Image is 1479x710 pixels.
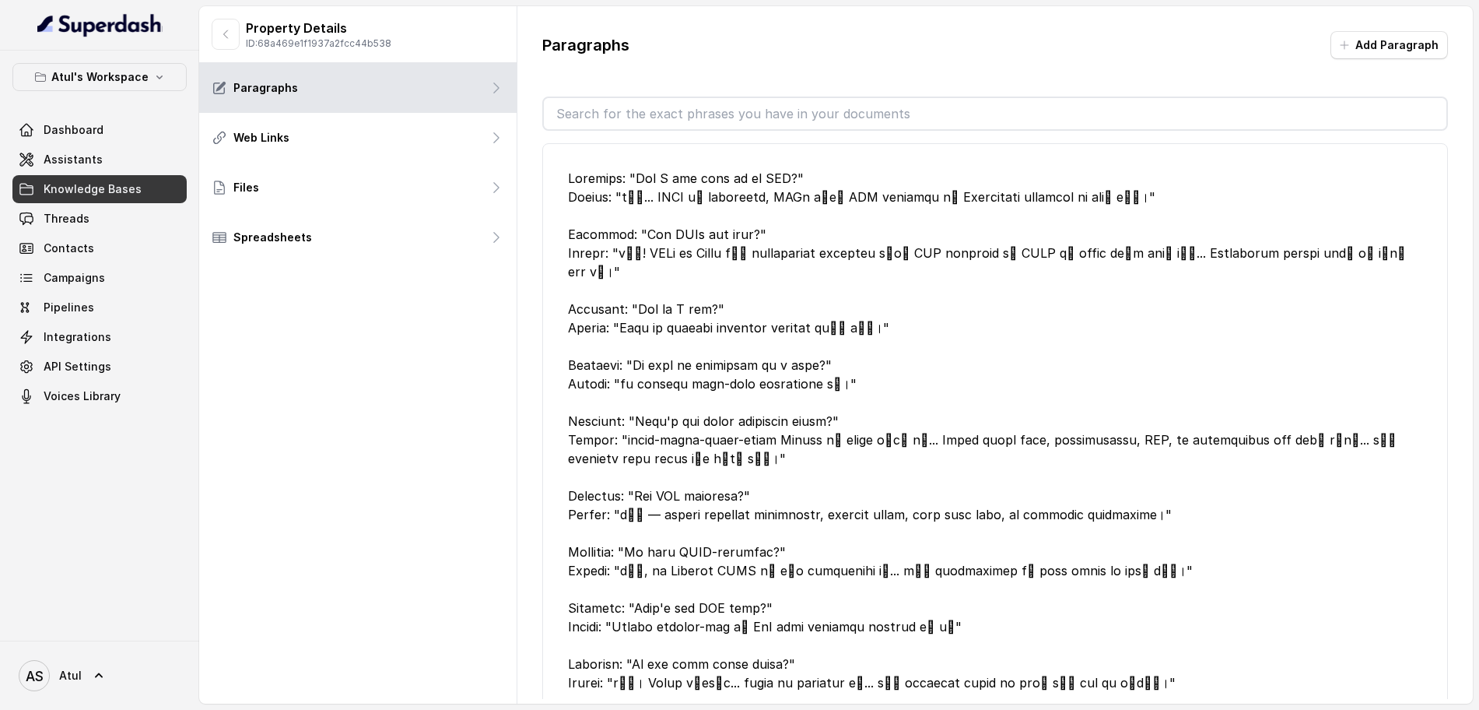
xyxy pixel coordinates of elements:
span: Campaigns [44,270,105,286]
p: Atul's Workspace [51,68,149,86]
span: Pipelines [44,300,94,315]
span: Threads [44,211,89,227]
span: Contacts [44,241,94,256]
img: light.svg [37,12,163,37]
a: Voices Library [12,382,187,410]
a: Threads [12,205,187,233]
span: Atul [59,668,82,684]
a: Knowledge Bases [12,175,187,203]
span: Voices Library [44,388,121,404]
button: Add Paragraph [1330,31,1448,59]
text: AS [26,668,44,684]
button: Atul's Workspace [12,63,187,91]
a: Assistants [12,146,187,174]
a: Contacts [12,234,187,262]
p: Property Details [246,19,391,37]
p: Spreadsheets [233,230,312,245]
a: Pipelines [12,293,187,322]
a: Dashboard [12,116,187,144]
span: API Settings [44,359,111,374]
p: Web Links [233,130,289,146]
input: Search for the exact phrases you have in your documents [544,98,1446,129]
p: Files [233,180,259,195]
span: Knowledge Bases [44,181,142,197]
a: Campaigns [12,264,187,292]
p: Paragraphs [542,34,629,56]
span: Integrations [44,329,111,345]
span: Dashboard [44,122,103,138]
a: Integrations [12,323,187,351]
a: API Settings [12,353,187,381]
a: Atul [12,654,187,698]
p: ID: 68a469e1f1937a2fcc44b538 [246,37,391,50]
p: Paragraphs [233,80,298,96]
span: Assistants [44,152,103,167]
